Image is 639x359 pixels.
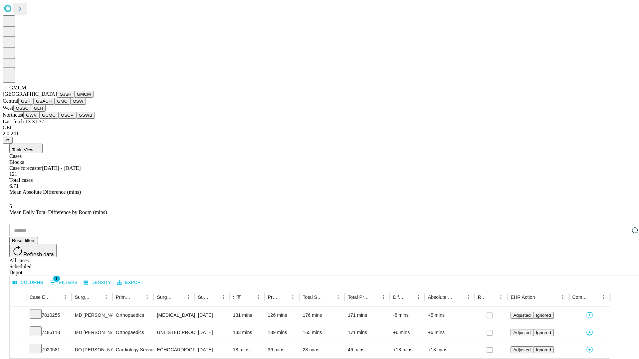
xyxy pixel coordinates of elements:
[533,312,553,319] button: Ignored
[53,275,60,282] span: 1
[348,341,386,358] div: 46 mins
[9,177,33,183] span: Total cases
[599,293,608,302] button: Menu
[75,324,109,341] div: MD [PERSON_NAME] [PERSON_NAME]
[74,91,94,98] button: GMCM
[496,293,506,302] button: Menu
[3,119,44,124] span: Last fetch: 13:31:37
[268,307,296,324] div: 126 mins
[5,138,10,143] span: @
[428,307,471,324] div: +5 mins
[12,147,33,152] span: Table View
[3,98,18,104] span: Central
[75,307,109,324] div: MD [PERSON_NAME] [PERSON_NAME]
[198,307,226,324] div: [DATE]
[513,347,531,352] span: Adjusted
[303,295,323,300] div: Total Scheduled Duration
[511,312,533,319] button: Adjusted
[30,307,68,324] div: 7810255
[511,329,533,336] button: Adjusted
[157,307,191,324] div: [MEDICAL_DATA] [MEDICAL_DATA]
[404,293,414,302] button: Sort
[9,165,42,171] span: Case forecaster
[9,183,19,189] span: 6.71
[558,293,567,302] button: Menu
[209,293,219,302] button: Sort
[393,307,421,324] div: -5 mins
[13,310,23,321] button: Expand
[76,112,95,119] button: GSWB
[536,347,551,352] span: Ignored
[142,293,152,302] button: Menu
[244,293,254,302] button: Sort
[198,295,209,300] div: Surgery Date
[30,324,68,341] div: 7486113
[57,91,74,98] button: GJSH
[234,293,244,302] div: 1 active filter
[428,324,471,341] div: +6 mins
[254,293,263,302] button: Menu
[348,324,386,341] div: 171 mins
[3,105,13,111] span: West
[116,324,150,341] div: Orthopaedics
[513,313,531,318] span: Adjusted
[13,344,23,356] button: Expand
[18,98,33,105] button: GBH
[92,293,102,302] button: Sort
[511,295,535,300] div: EHR Action
[9,189,81,195] span: Mean Absolute Difference (mins)
[82,278,113,288] button: Density
[268,295,279,300] div: Predicted In Room Duration
[234,293,244,302] button: Show filters
[157,341,191,358] div: ECHOCARDIOGRAPHY, TRANSESOPHAGEAL; INCLUDING PROBE PLACEMENT, IMAGE ACQUISITION, INTERPRETATION A...
[393,341,421,358] div: +18 mins
[9,237,38,244] button: Reset filters
[572,295,589,300] div: Comments
[9,244,57,257] button: Refresh data
[23,112,39,119] button: GWV
[348,295,369,300] div: Total Predicted Duration
[9,85,26,90] span: GMCM
[590,293,599,302] button: Sort
[75,341,109,358] div: DO [PERSON_NAME] [PERSON_NAME]
[58,112,76,119] button: OSCP
[157,324,191,341] div: UNLISTED PROCEDURE PELVIS OR HIP JOINT
[116,295,132,300] div: Primary Service
[233,324,261,341] div: 133 mins
[13,327,23,339] button: Expand
[233,341,261,358] div: 18 mins
[198,324,226,341] div: [DATE]
[369,293,379,302] button: Sort
[3,125,636,131] div: GEI
[75,295,92,300] div: Surgeon Name
[9,209,107,215] span: Mean Daily Total Difference by Room (mins)
[9,144,43,153] button: Table View
[428,341,471,358] div: +18 mins
[536,313,551,318] span: Ignored
[157,295,173,300] div: Surgery Name
[333,293,343,302] button: Menu
[379,293,388,302] button: Menu
[533,346,553,353] button: Ignored
[428,295,454,300] div: Absolute Difference
[303,341,341,358] div: 28 mins
[303,307,341,324] div: 176 mins
[13,105,31,112] button: OSSC
[324,293,333,302] button: Sort
[536,330,551,335] span: Ignored
[393,295,404,300] div: Difference
[9,171,17,177] span: 121
[414,293,423,302] button: Menu
[70,98,86,105] button: OSW
[233,307,261,324] div: 131 mins
[48,277,79,288] button: Show filters
[279,293,288,302] button: Sort
[487,293,496,302] button: Sort
[116,341,150,358] div: Cardiology Service
[3,137,13,144] button: @
[303,324,341,341] div: 165 mins
[454,293,464,302] button: Sort
[42,165,81,171] span: [DATE] - [DATE]
[3,91,57,97] span: [GEOGRAPHIC_DATA]
[464,293,473,302] button: Menu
